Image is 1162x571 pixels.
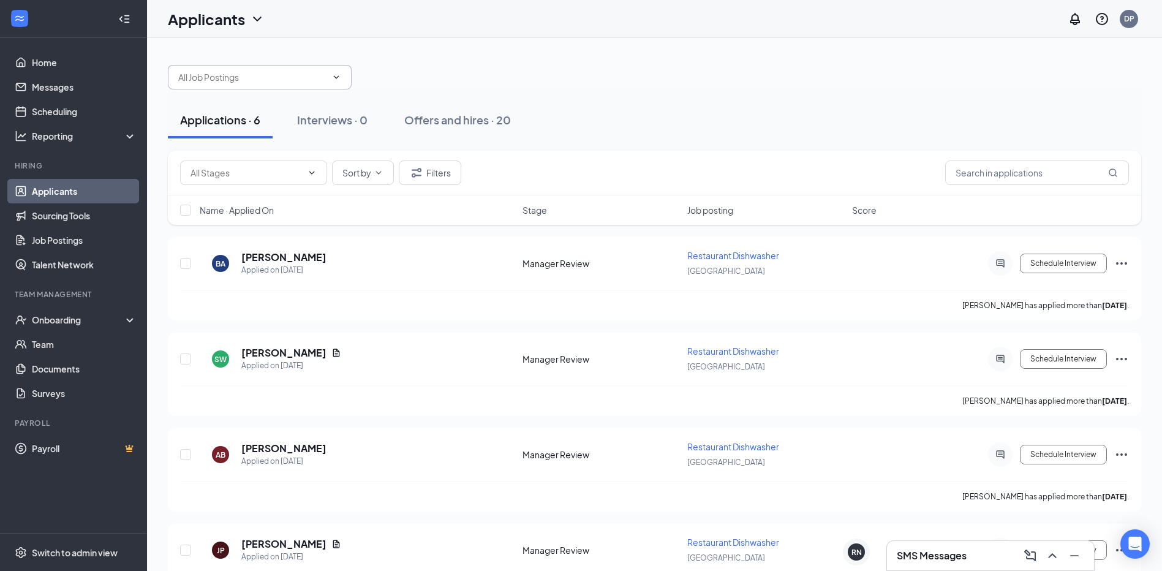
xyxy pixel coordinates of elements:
svg: ActiveChat [993,450,1008,459]
svg: ChevronDown [374,168,383,178]
svg: ChevronDown [331,72,341,82]
div: AB [216,450,225,460]
svg: Ellipses [1114,256,1129,271]
div: JP [217,545,225,556]
a: Scheduling [32,99,137,124]
a: Job Postings [32,228,137,252]
div: Applied on [DATE] [241,455,326,467]
input: Search in applications [945,161,1129,185]
button: Schedule Interview [1020,349,1107,369]
a: PayrollCrown [32,436,137,461]
svg: Filter [409,165,424,180]
svg: Collapse [118,13,130,25]
div: RN [851,547,862,558]
h5: [PERSON_NAME] [241,251,326,264]
div: Applied on [DATE] [241,360,341,372]
svg: ComposeMessage [1023,548,1038,563]
span: Restaurant Dishwasher [687,537,779,548]
span: Job posting [687,204,733,216]
span: Stage [523,204,547,216]
div: Switch to admin view [32,546,118,559]
button: Schedule Interview [1020,254,1107,273]
input: All Stages [191,166,302,180]
button: Minimize [1065,546,1084,565]
div: Applications · 6 [180,112,260,127]
span: Score [852,204,877,216]
div: Manager Review [523,257,680,270]
p: [PERSON_NAME] has applied more than . [962,396,1129,406]
div: Payroll [15,418,134,428]
span: Name · Applied On [200,204,274,216]
div: Open Intercom Messenger [1120,529,1150,559]
a: Home [32,50,137,75]
svg: ChevronDown [250,12,265,26]
a: Talent Network [32,252,137,277]
span: Restaurant Dishwasher [687,250,779,261]
button: Sort byChevronDown [332,161,394,185]
a: Surveys [32,381,137,406]
a: Applicants [32,179,137,203]
b: [DATE] [1102,301,1127,310]
input: All Job Postings [178,70,326,84]
div: Manager Review [523,353,680,365]
svg: ActiveChat [993,259,1008,268]
h5: [PERSON_NAME] [241,346,326,360]
div: BA [216,259,225,269]
button: Filter Filters [399,161,461,185]
svg: Document [331,539,341,549]
div: Manager Review [523,544,680,556]
span: Restaurant Dishwasher [687,346,779,357]
svg: Minimize [1067,548,1082,563]
h1: Applicants [168,9,245,29]
span: [GEOGRAPHIC_DATA] [687,362,765,371]
svg: Ellipses [1114,352,1129,366]
div: Hiring [15,161,134,171]
svg: UserCheck [15,314,27,326]
div: Interviews · 0 [297,112,368,127]
b: [DATE] [1102,492,1127,501]
svg: ChevronDown [307,168,317,178]
p: [PERSON_NAME] has applied more than . [962,491,1129,502]
button: Schedule Interview [1020,445,1107,464]
div: Onboarding [32,314,126,326]
span: [GEOGRAPHIC_DATA] [687,267,765,276]
div: Applied on [DATE] [241,264,326,276]
svg: Notifications [1068,12,1082,26]
a: Team [32,332,137,357]
span: Sort by [342,168,371,177]
button: ComposeMessage [1021,546,1040,565]
div: Applied on [DATE] [241,551,341,563]
a: Sourcing Tools [32,203,137,228]
a: Messages [32,75,137,99]
svg: ChevronUp [1045,548,1060,563]
svg: Analysis [15,130,27,142]
div: Team Management [15,289,134,300]
div: Reporting [32,130,137,142]
span: [GEOGRAPHIC_DATA] [687,553,765,562]
b: [DATE] [1102,396,1127,406]
svg: Ellipses [1114,543,1129,558]
svg: WorkstreamLogo [13,12,26,25]
svg: Ellipses [1114,447,1129,462]
button: ChevronUp [1043,546,1062,565]
svg: MagnifyingGlass [1108,168,1118,178]
p: [PERSON_NAME] has applied more than . [962,300,1129,311]
svg: ActiveChat [993,354,1008,364]
div: SW [214,354,227,365]
h5: [PERSON_NAME] [241,442,326,455]
svg: Settings [15,546,27,559]
svg: QuestionInfo [1095,12,1109,26]
div: Offers and hires · 20 [404,112,511,127]
div: Manager Review [523,448,680,461]
a: Documents [32,357,137,381]
svg: Document [331,348,341,358]
h5: [PERSON_NAME] [241,537,326,551]
h3: SMS Messages [897,549,967,562]
span: Restaurant Dishwasher [687,441,779,452]
div: DP [1124,13,1134,24]
span: [GEOGRAPHIC_DATA] [687,458,765,467]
